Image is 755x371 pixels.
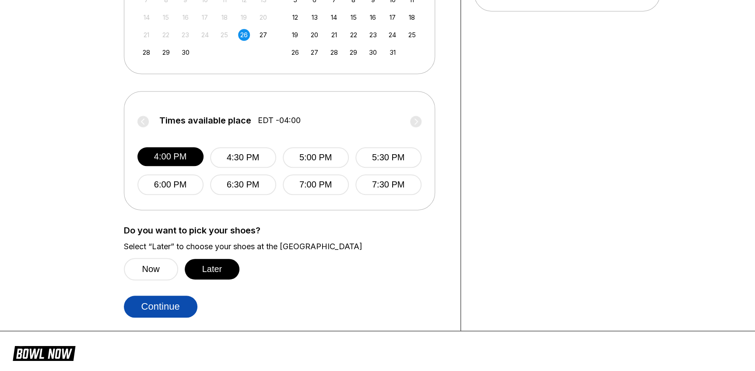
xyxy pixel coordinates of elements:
[160,46,172,58] div: Choose Monday, September 29th, 2025
[257,29,269,41] div: Choose Saturday, September 27th, 2025
[309,46,320,58] div: Choose Monday, October 27th, 2025
[289,11,301,23] div: Choose Sunday, October 12th, 2025
[328,29,340,41] div: Choose Tuesday, October 21st, 2025
[140,11,152,23] div: Not available Sunday, September 14th, 2025
[386,46,398,58] div: Choose Friday, October 31st, 2025
[238,29,250,41] div: Choose Friday, September 26th, 2025
[283,147,349,168] button: 5:00 PM
[179,29,191,41] div: Not available Tuesday, September 23rd, 2025
[179,46,191,58] div: Choose Tuesday, September 30th, 2025
[386,29,398,41] div: Choose Friday, October 24th, 2025
[159,116,251,125] span: Times available place
[348,46,359,58] div: Choose Wednesday, October 29th, 2025
[160,11,172,23] div: Not available Monday, September 15th, 2025
[185,259,240,279] button: Later
[348,29,359,41] div: Choose Wednesday, October 22nd, 2025
[238,11,250,23] div: Not available Friday, September 19th, 2025
[258,116,301,125] span: EDT -04:00
[210,147,276,168] button: 4:30 PM
[160,29,172,41] div: Not available Monday, September 22nd, 2025
[140,46,152,58] div: Choose Sunday, September 28th, 2025
[348,11,359,23] div: Choose Wednesday, October 15th, 2025
[309,11,320,23] div: Choose Monday, October 13th, 2025
[355,147,421,168] button: 5:30 PM
[289,29,301,41] div: Choose Sunday, October 19th, 2025
[328,46,340,58] div: Choose Tuesday, October 28th, 2025
[309,29,320,41] div: Choose Monday, October 20th, 2025
[124,258,178,280] button: Now
[199,29,211,41] div: Not available Wednesday, September 24th, 2025
[367,46,379,58] div: Choose Thursday, October 30th, 2025
[218,29,230,41] div: Not available Thursday, September 25th, 2025
[386,11,398,23] div: Choose Friday, October 17th, 2025
[367,29,379,41] div: Choose Thursday, October 23rd, 2025
[328,11,340,23] div: Choose Tuesday, October 14th, 2025
[124,296,197,318] button: Continue
[124,226,447,235] label: Do you want to pick your shoes?
[210,174,276,195] button: 6:30 PM
[355,174,421,195] button: 7:30 PM
[289,46,301,58] div: Choose Sunday, October 26th, 2025
[124,242,447,251] label: Select “Later” to choose your shoes at the [GEOGRAPHIC_DATA]
[140,29,152,41] div: Not available Sunday, September 21st, 2025
[179,11,191,23] div: Not available Tuesday, September 16th, 2025
[218,11,230,23] div: Not available Thursday, September 18th, 2025
[137,174,204,195] button: 6:00 PM
[406,11,418,23] div: Choose Saturday, October 18th, 2025
[257,11,269,23] div: Not available Saturday, September 20th, 2025
[283,174,349,195] button: 7:00 PM
[137,147,204,166] button: 4:00 PM
[406,29,418,41] div: Choose Saturday, October 25th, 2025
[367,11,379,23] div: Choose Thursday, October 16th, 2025
[199,11,211,23] div: Not available Wednesday, September 17th, 2025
